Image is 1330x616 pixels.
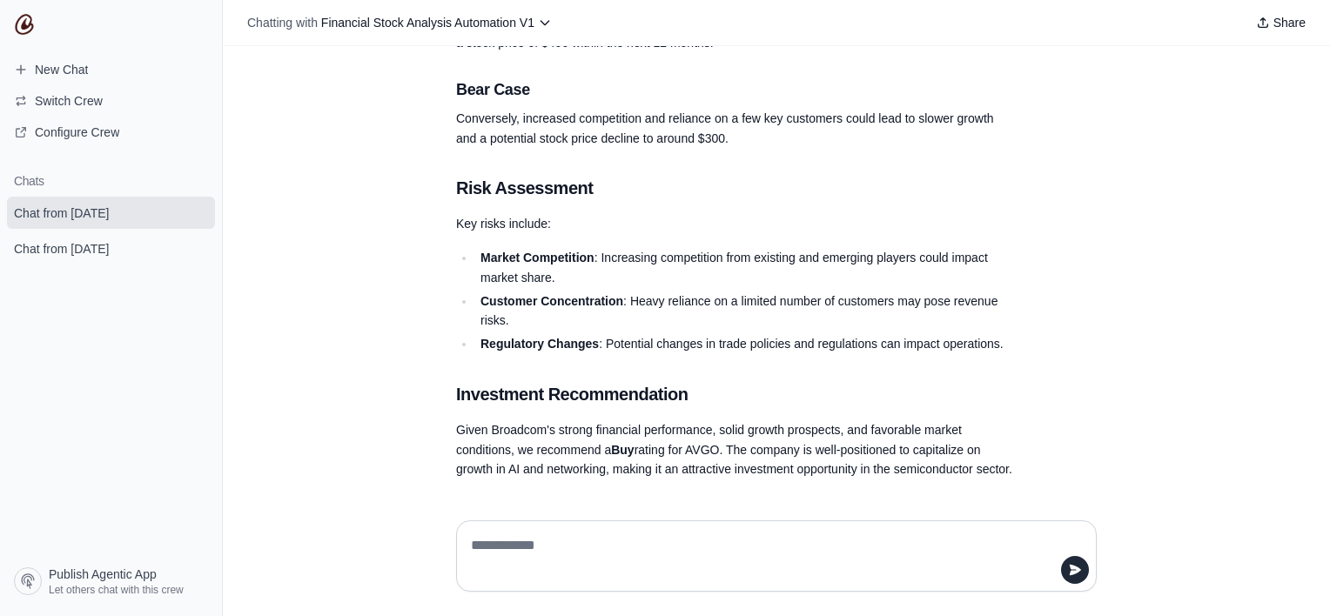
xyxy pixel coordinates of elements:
[35,92,103,110] span: Switch Crew
[49,583,184,597] span: Let others chat with this crew
[456,382,1013,406] h2: Investment Recommendation
[240,10,559,35] button: Chatting with Financial Stock Analysis Automation V1
[475,334,1013,354] li: : Potential changes in trade policies and regulations can impact operations.
[35,61,88,78] span: New Chat
[611,443,634,457] strong: Buy
[480,251,594,264] strong: Market Competition
[456,77,1013,102] h3: Bear Case
[7,56,215,84] a: New Chat
[49,566,157,583] span: Publish Agentic App
[480,294,623,308] strong: Customer Concentration
[14,204,109,222] span: Chat from [DATE]
[14,240,109,258] span: Chat from [DATE]
[7,118,215,146] a: Configure Crew
[456,420,1013,479] p: Given Broadcom's strong financial performance, solid growth prospects, and favorable market condi...
[475,248,1013,288] li: : Increasing competition from existing and emerging players could impact market share.
[1273,14,1306,31] span: Share
[475,291,1013,331] li: : Heavy reliance on a limited number of customers may pose revenue risks.
[480,337,599,351] strong: Regulatory Changes
[7,197,215,229] a: Chat from [DATE]
[321,16,534,30] span: Financial Stock Analysis Automation V1
[7,232,215,264] a: Chat from [DATE]
[456,176,1013,200] h2: Risk Assessment
[1249,10,1313,35] button: Share
[7,87,215,115] button: Switch Crew
[14,14,35,35] img: CrewAI Logo
[247,14,318,31] span: Chatting with
[7,560,215,602] a: Publish Agentic App Let others chat with this crew
[35,124,119,141] span: Configure Crew
[456,214,1013,234] p: Key risks include:
[456,109,1013,149] p: Conversely, increased competition and reliance on a few key customers could lead to slower growth...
